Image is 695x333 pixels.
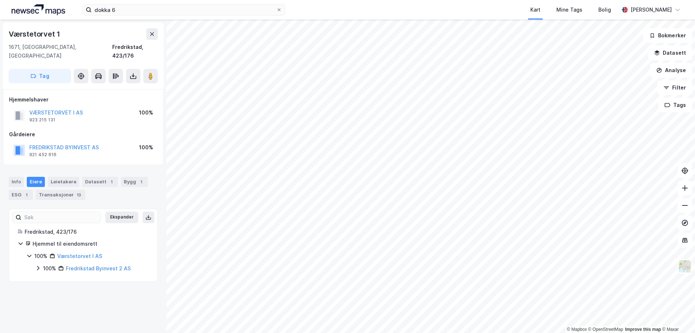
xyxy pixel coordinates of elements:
[643,28,692,43] button: Bokmerker
[21,212,101,223] input: Søk
[29,117,55,123] div: 923 215 131
[648,46,692,60] button: Datasett
[659,298,695,333] div: Kontrollprogram for chat
[556,5,582,14] div: Mine Tags
[567,327,587,332] a: Mapbox
[631,5,672,14] div: [PERSON_NAME]
[139,108,153,117] div: 100%
[588,327,623,332] a: OpenStreetMap
[138,178,145,186] div: 1
[9,43,112,60] div: 1671, [GEOGRAPHIC_DATA], [GEOGRAPHIC_DATA]
[658,98,692,112] button: Tags
[9,130,157,139] div: Gårdeiere
[678,259,692,273] img: Z
[112,43,158,60] div: Fredrikstad, 423/176
[9,177,24,187] div: Info
[625,327,661,332] a: Improve this map
[9,28,62,40] div: Værstetorvet 1
[530,5,540,14] div: Kart
[92,4,276,15] input: Søk på adresse, matrikkel, gårdeiere, leietakere eller personer
[9,190,33,200] div: ESG
[659,298,695,333] iframe: Chat Widget
[9,95,157,104] div: Hjemmelshaver
[48,177,79,187] div: Leietakere
[43,264,56,273] div: 100%
[66,265,131,271] a: Fredrikstad Byinvest 2 AS
[23,191,30,199] div: 1
[82,177,118,187] div: Datasett
[657,80,692,95] button: Filter
[12,4,65,15] img: logo.a4113a55bc3d86da70a041830d287a7e.svg
[29,152,56,158] div: 921 452 616
[598,5,611,14] div: Bolig
[108,178,115,186] div: 1
[121,177,148,187] div: Bygg
[75,191,83,199] div: 13
[139,143,153,152] div: 100%
[105,212,138,223] button: Ekspander
[27,177,45,187] div: Eiere
[33,240,149,248] div: Hjemmel til eiendomsrett
[25,228,149,236] div: Fredrikstad, 423/176
[57,253,102,259] a: Værstetorvet I AS
[9,69,71,83] button: Tag
[650,63,692,78] button: Analyse
[36,190,85,200] div: Transaksjoner
[34,252,47,261] div: 100%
